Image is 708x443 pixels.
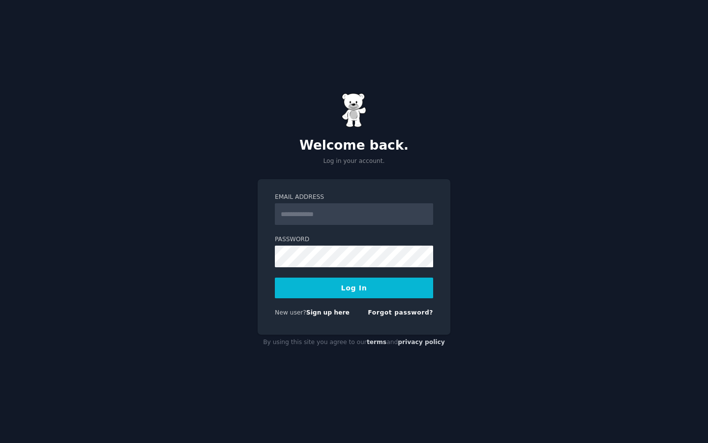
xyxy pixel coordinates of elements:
label: Password [275,235,433,244]
a: privacy policy [398,339,445,346]
p: Log in your account. [258,157,450,166]
span: New user? [275,309,306,316]
div: By using this site you agree to our and [258,335,450,350]
img: Gummy Bear [342,93,366,127]
h2: Welcome back. [258,138,450,154]
button: Log In [275,278,433,298]
label: Email Address [275,193,433,202]
a: terms [367,339,386,346]
a: Sign up here [306,309,350,316]
a: Forgot password? [368,309,433,316]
